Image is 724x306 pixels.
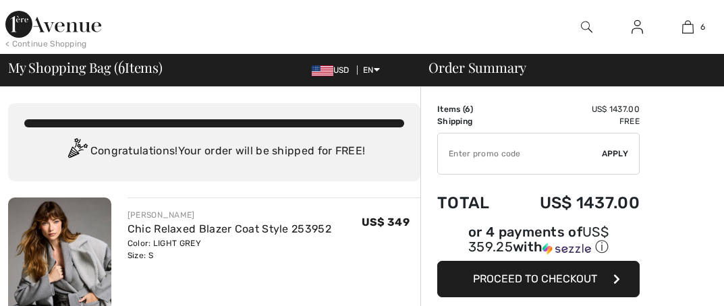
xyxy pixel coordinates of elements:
[581,19,592,35] img: search the website
[5,38,87,50] div: < Continue Shopping
[437,115,507,127] td: Shipping
[362,216,410,228] span: US$ 349
[312,65,333,76] img: US Dollar
[542,243,591,255] img: Sezzle
[363,65,380,75] span: EN
[437,180,507,226] td: Total
[468,224,609,255] span: US$ 359.25
[473,272,597,285] span: Proceed to Checkout
[632,19,643,35] img: My Info
[700,21,705,33] span: 6
[24,138,404,165] div: Congratulations! Your order will be shipped for FREE!
[507,180,640,226] td: US$ 1437.00
[312,65,355,75] span: USD
[663,19,713,35] a: 6
[438,133,602,174] input: Promo code
[128,209,331,221] div: [PERSON_NAME]
[412,61,716,74] div: Order Summary
[118,57,125,75] span: 6
[63,138,90,165] img: Congratulation2.svg
[465,104,470,114] span: 6
[602,148,629,160] span: Apply
[621,19,654,36] a: Sign In
[8,61,163,74] span: My Shopping Bag ( Items)
[507,103,640,115] td: US$ 1437.00
[437,226,640,261] div: or 4 payments ofUS$ 359.25withSezzle Click to learn more about Sezzle
[682,19,694,35] img: My Bag
[128,222,331,235] a: Chic Relaxed Blazer Coat Style 253952
[437,226,640,256] div: or 4 payments of with
[5,11,101,38] img: 1ère Avenue
[128,237,331,262] div: Color: LIGHT GREY Size: S
[507,115,640,127] td: Free
[437,103,507,115] td: Items ( )
[437,261,640,297] button: Proceed to Checkout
